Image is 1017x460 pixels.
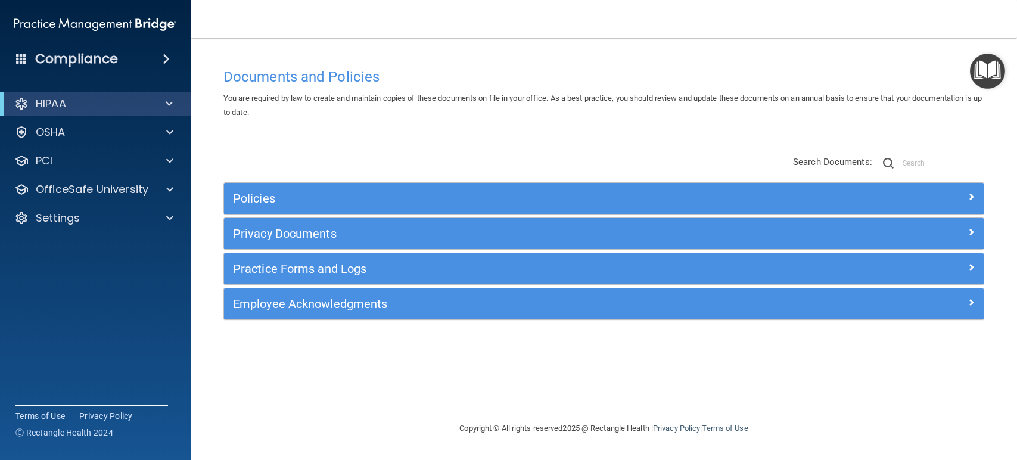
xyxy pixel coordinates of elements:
div: Copyright © All rights reserved 2025 @ Rectangle Health | | [387,409,822,447]
a: Privacy Policy [79,410,133,422]
p: HIPAA [36,97,66,111]
p: OfficeSafe University [36,182,148,197]
img: PMB logo [14,13,176,36]
button: Open Resource Center [970,54,1005,89]
span: You are required by law to create and maintain copies of these documents on file in your office. ... [223,94,982,117]
span: Ⓒ Rectangle Health 2024 [15,427,113,439]
p: OSHA [36,125,66,139]
h4: Compliance [35,51,118,67]
h5: Policies [233,192,785,205]
h5: Employee Acknowledgments [233,297,785,310]
a: Employee Acknowledgments [233,294,975,313]
h4: Documents and Policies [223,69,984,85]
p: PCI [36,154,52,168]
a: Policies [233,189,975,208]
h5: Privacy Documents [233,227,785,240]
a: Privacy Documents [233,224,975,243]
a: Terms of Use [702,424,748,433]
p: Settings [36,211,80,225]
a: OfficeSafe University [14,182,173,197]
a: Settings [14,211,173,225]
input: Search [903,154,984,172]
a: Privacy Policy [653,424,700,433]
a: Practice Forms and Logs [233,259,975,278]
span: Search Documents: [793,157,872,167]
h5: Practice Forms and Logs [233,262,785,275]
a: OSHA [14,125,173,139]
a: HIPAA [14,97,173,111]
a: PCI [14,154,173,168]
a: Terms of Use [15,410,65,422]
img: ic-search.3b580494.png [883,158,894,169]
